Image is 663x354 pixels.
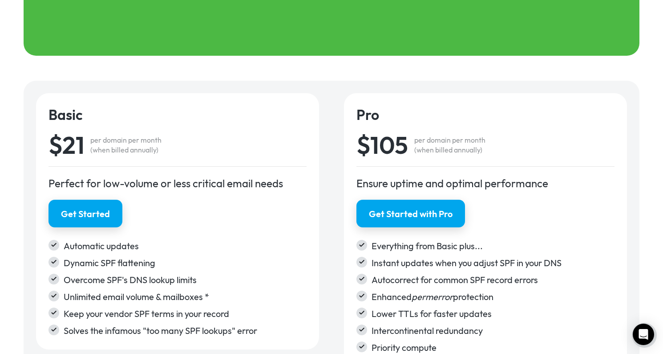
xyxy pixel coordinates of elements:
[356,200,465,227] a: Get Started with Pro
[49,176,307,190] div: Perfect for low-volume or less critical email needs
[49,200,122,227] a: Get Started
[64,257,307,269] div: Dynamic SPF flattening
[90,135,162,155] div: per domain per month (when billed annually)
[64,240,307,252] div: Automatic updates
[414,135,485,155] div: per domain per month (when billed annually)
[64,325,307,337] div: Solves the infamous "too many SPF lookups" error
[64,308,307,320] div: Keep your vendor SPF terms in your record
[372,274,614,286] div: Autocorrect for common SPF record errors
[356,176,614,190] div: Ensure uptime and optimal performance
[49,133,84,157] div: $21
[372,291,614,303] div: Enhanced protection
[372,325,614,337] div: Intercontinental redundancy
[64,274,307,286] div: Overcome SPF's DNS lookup limits
[356,133,408,157] div: $105
[356,106,614,123] h4: Pro
[61,208,110,220] div: Get Started
[372,257,614,269] div: Instant updates when you adjust SPF in your DNS
[64,291,307,303] div: Unlimited email volume & mailboxes *
[412,291,453,302] em: permerror
[633,324,654,345] div: Open Intercom Messenger
[372,240,614,252] div: Everything from Basic plus...
[372,308,614,320] div: Lower TTLs for faster updates
[369,208,453,220] div: Get Started with Pro
[49,106,307,123] h4: Basic
[372,342,614,354] div: Priority compute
